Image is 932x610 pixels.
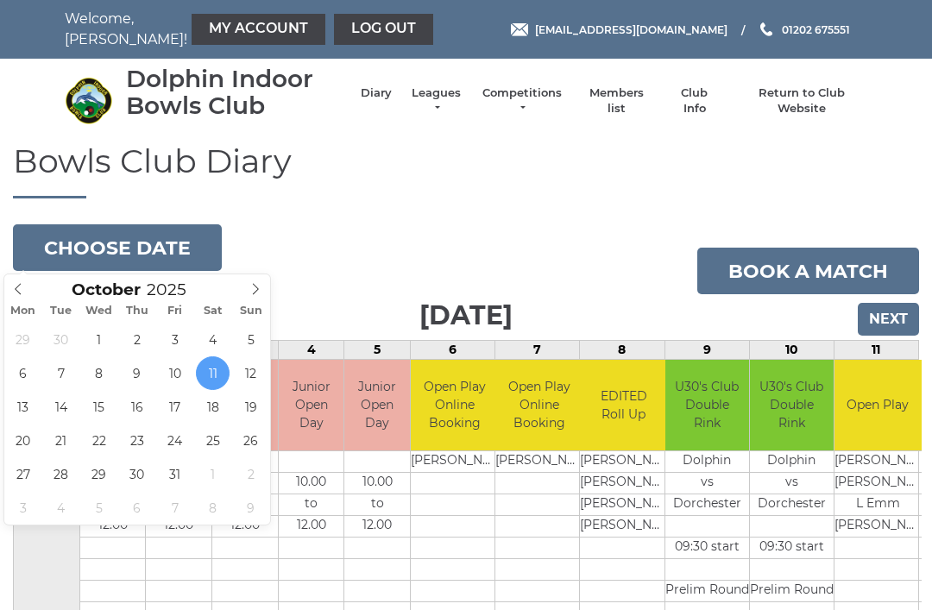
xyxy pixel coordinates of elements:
span: November 6, 2025 [120,491,154,525]
a: Return to Club Website [737,85,867,116]
span: Scroll to increment [72,282,141,299]
span: October 22, 2025 [82,424,116,457]
td: [PERSON_NAME] [580,472,667,494]
span: Sat [194,305,232,317]
td: Junior Open Day [344,360,410,450]
td: 5 [344,341,411,360]
span: October 4, 2025 [196,323,230,356]
h1: Bowls Club Diary [13,143,919,199]
td: Dorchester [665,494,749,515]
span: November 3, 2025 [6,491,40,525]
span: October 14, 2025 [44,390,78,424]
a: Email [EMAIL_ADDRESS][DOMAIN_NAME] [511,22,727,38]
span: October 10, 2025 [158,356,192,390]
td: 6 [411,341,495,360]
img: Phone us [760,22,772,36]
span: October 12, 2025 [234,356,268,390]
img: Dolphin Indoor Bowls Club [65,77,112,124]
a: Diary [361,85,392,101]
td: 12.00 [146,515,211,537]
td: 12.00 [212,515,278,537]
span: October 24, 2025 [158,424,192,457]
span: Thu [118,305,156,317]
input: Next [858,303,919,336]
span: November 8, 2025 [196,491,230,525]
td: [PERSON_NAME] [580,515,667,537]
td: Dolphin [750,450,834,472]
span: October 3, 2025 [158,323,192,356]
a: My Account [192,14,325,45]
span: Tue [42,305,80,317]
span: [EMAIL_ADDRESS][DOMAIN_NAME] [535,22,727,35]
span: October 15, 2025 [82,390,116,424]
td: Open Play Online Booking [411,360,498,450]
span: October 7, 2025 [44,356,78,390]
td: 4 [278,341,344,360]
td: [PERSON_NAME] [834,472,922,494]
td: [PERSON_NAME] [580,450,667,472]
span: November 9, 2025 [234,491,268,525]
td: [PERSON_NAME] [495,450,582,472]
a: Members list [580,85,652,116]
div: Dolphin Indoor Bowls Club [126,66,343,119]
td: to [279,494,344,515]
span: Sun [232,305,270,317]
td: 12.00 [80,515,146,537]
span: November 5, 2025 [82,491,116,525]
span: October 18, 2025 [196,390,230,424]
td: to [344,494,410,515]
span: October 29, 2025 [82,457,116,491]
span: October 20, 2025 [6,424,40,457]
td: 10.00 [344,472,410,494]
td: 12.00 [279,515,344,537]
td: U30's Club Double Rink [750,360,834,450]
a: Log out [334,14,433,45]
img: Email [511,23,528,36]
td: 12.00 [344,515,410,537]
td: Dolphin [665,450,749,472]
td: 09:30 start [750,537,834,558]
span: October 13, 2025 [6,390,40,424]
span: 01202 675551 [782,22,850,35]
a: Leagues [409,85,463,116]
span: November 2, 2025 [234,457,268,491]
span: October 2, 2025 [120,323,154,356]
span: September 30, 2025 [44,323,78,356]
a: Club Info [670,85,720,116]
a: Phone us 01202 675551 [758,22,850,38]
td: 10 [749,341,834,360]
span: October 17, 2025 [158,390,192,424]
td: 9 [664,341,749,360]
td: 10.00 [279,472,344,494]
td: L Emm [834,494,922,515]
td: 8 [580,341,664,360]
span: September 29, 2025 [6,323,40,356]
td: Prelim Round [750,580,834,601]
td: Prelim Round [665,580,749,601]
td: 11 [834,341,918,360]
button: Choose date [13,224,222,271]
td: EDITED Roll Up [580,360,667,450]
a: Competitions [481,85,564,116]
td: [PERSON_NAME] [834,515,922,537]
span: October 8, 2025 [82,356,116,390]
span: November 1, 2025 [196,457,230,491]
span: October 1, 2025 [82,323,116,356]
span: October 28, 2025 [44,457,78,491]
span: October 30, 2025 [120,457,154,491]
span: Mon [4,305,42,317]
span: October 9, 2025 [120,356,154,390]
td: 7 [495,341,580,360]
span: October 23, 2025 [120,424,154,457]
span: October 21, 2025 [44,424,78,457]
td: [PERSON_NAME] [834,450,922,472]
td: Open Play Online Booking [495,360,582,450]
td: U30's Club Double Rink [665,360,749,450]
td: Dorchester [750,494,834,515]
td: vs [750,472,834,494]
a: Book a match [697,248,919,294]
input: Scroll to increment [141,280,208,299]
span: Wed [80,305,118,317]
td: 09:30 start [665,537,749,558]
span: October 27, 2025 [6,457,40,491]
